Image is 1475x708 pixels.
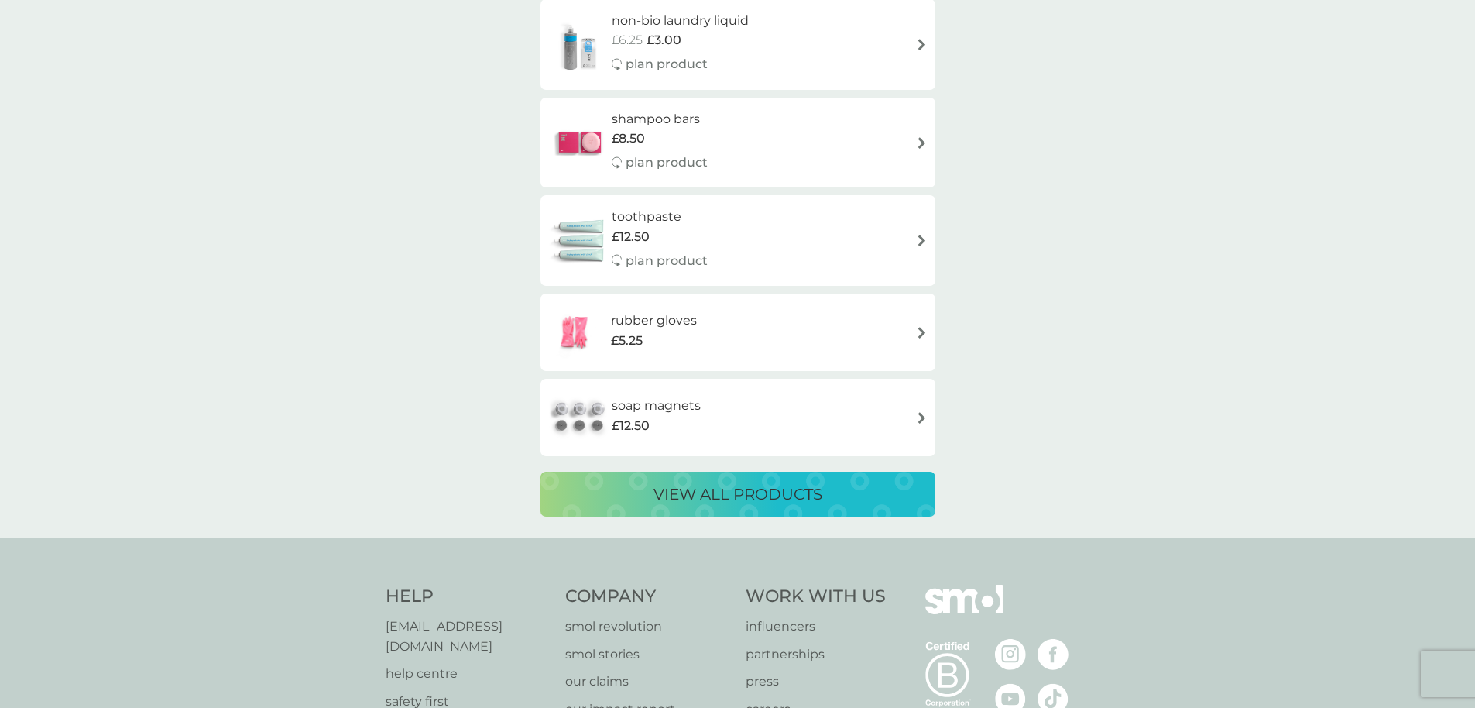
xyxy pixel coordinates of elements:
img: visit the smol Facebook page [1038,639,1069,670]
img: soap magnets [548,390,612,445]
h6: shampoo bars [612,109,708,129]
span: £3.00 [647,30,681,50]
img: toothpaste [548,214,612,268]
img: arrow right [916,137,928,149]
a: partnerships [746,644,886,665]
h6: soap magnets [612,396,701,416]
a: press [746,672,886,692]
p: plan product [626,153,708,173]
h6: toothpaste [612,207,708,227]
button: view all products [540,472,935,517]
p: view all products [653,482,822,507]
a: [EMAIL_ADDRESS][DOMAIN_NAME] [386,617,551,656]
img: smol [925,585,1003,638]
img: non-bio laundry liquid [548,17,612,71]
a: help centre [386,664,551,684]
p: plan product [626,251,708,271]
h6: non-bio laundry liquid [612,11,749,31]
p: plan product [626,54,708,74]
h4: Work With Us [746,585,886,609]
span: £6.25 [612,30,643,50]
a: influencers [746,617,886,637]
span: £8.50 [612,129,645,149]
img: arrow right [916,235,928,246]
h4: Company [565,585,730,609]
span: £12.50 [612,416,650,436]
img: arrow right [916,39,928,50]
img: arrow right [916,412,928,424]
img: visit the smol Instagram page [995,639,1026,670]
a: our claims [565,672,730,692]
span: £12.50 [612,227,650,247]
img: rubber gloves [548,305,602,359]
h6: rubber gloves [611,311,697,331]
a: smol revolution [565,617,730,637]
img: shampoo bars [548,115,612,170]
img: arrow right [916,327,928,339]
h4: Help [386,585,551,609]
a: smol stories [565,644,730,665]
span: £5.25 [611,331,643,351]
